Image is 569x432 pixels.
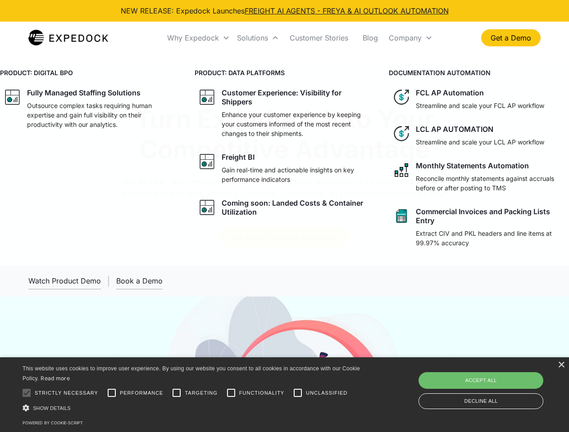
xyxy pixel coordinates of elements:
[282,22,355,53] a: Customer Stories
[416,137,544,147] p: Streamline and scale your LCL AP workflow
[27,101,177,129] p: Outsource complex tasks requiring human expertise and gain full visibility on their productivity ...
[245,6,449,15] a: FREIGHT AI AGENTS - FREYA & AI OUTLOOK AUTOMATION
[23,365,360,382] span: This website uses cookies to improve user experience. By using our website you consent to all coo...
[392,161,410,179] img: network like icon
[222,165,371,184] p: Gain real-time and actionable insights on key performance indicators
[222,88,371,106] div: Customer Experience: Visibility for Shippers
[164,22,233,53] div: Why Expedock
[416,174,565,193] p: Reconcile monthly statements against accruals before or after posting to TMS
[195,85,375,142] a: graph iconCustomer Experience: Visibility for ShippersEnhance your customer experience by keeping...
[233,22,282,53] div: Solutions
[222,153,255,162] div: Freight BI
[239,389,284,397] span: Functionality
[355,22,385,53] a: Blog
[389,68,569,77] h4: DOCUMENTATION AUTOMATION
[392,125,410,143] img: dollar icon
[198,198,216,216] img: graph icon
[222,198,371,216] div: Coming soon: Landed Costs & Container Utilization
[392,88,410,106] img: dollar icon
[121,5,449,16] div: NEW RELEASE: Expedock Launches
[416,229,565,247] p: Extract CIV and PKL headers and line items at 99.97% accuracy
[419,335,569,432] iframe: Chat Widget
[185,389,217,397] span: Targeting
[195,195,375,220] a: graph iconComing soon: Landed Costs & Container Utilization
[23,403,363,413] div: Show details
[198,88,216,106] img: graph icon
[28,29,108,47] img: Expedock Logo
[306,389,347,397] span: Unclassified
[416,207,565,225] div: Commercial Invoices and Packing Lists Entry
[416,101,544,110] p: Streamline and scale your FCL AP workflow
[4,88,22,106] img: graph icon
[120,389,164,397] span: Performance
[41,375,70,382] a: Read more
[23,420,83,425] a: Powered by cookie-script
[35,389,98,397] span: Strictly necessary
[27,88,141,97] div: Fully Managed Staffing Solutions
[198,153,216,171] img: graph icon
[389,121,569,150] a: dollar iconLCL AP AUTOMATIONStreamline and scale your LCL AP workflow
[222,110,371,138] p: Enhance your customer experience by keeping your customers informed of the most recent changes to...
[28,273,101,289] a: open lightbox
[167,33,219,42] div: Why Expedock
[116,276,163,285] div: Book a Demo
[416,161,529,170] div: Monthly Statements Automation
[416,88,484,97] div: FCL AP Automation
[389,203,569,251] a: sheet iconCommercial Invoices and Packing Lists EntryExtract CIV and PKL headers and line items a...
[389,33,422,42] div: Company
[389,157,569,196] a: network like iconMonthly Statements AutomationReconcile monthly statements against accruals befor...
[33,405,71,411] span: Show details
[116,273,163,289] a: Book a Demo
[28,276,101,285] div: Watch Product Demo
[385,22,436,53] div: Company
[237,33,268,42] div: Solutions
[28,29,108,47] a: home
[389,85,569,114] a: dollar iconFCL AP AutomationStreamline and scale your FCL AP workflow
[416,125,493,134] div: LCL AP AUTOMATION
[195,68,375,77] h4: PRODUCT: DATA PLATFORMS
[195,149,375,188] a: graph iconFreight BIGain real-time and actionable insights on key performance indicators
[392,207,410,225] img: sheet icon
[481,29,541,46] a: Get a Demo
